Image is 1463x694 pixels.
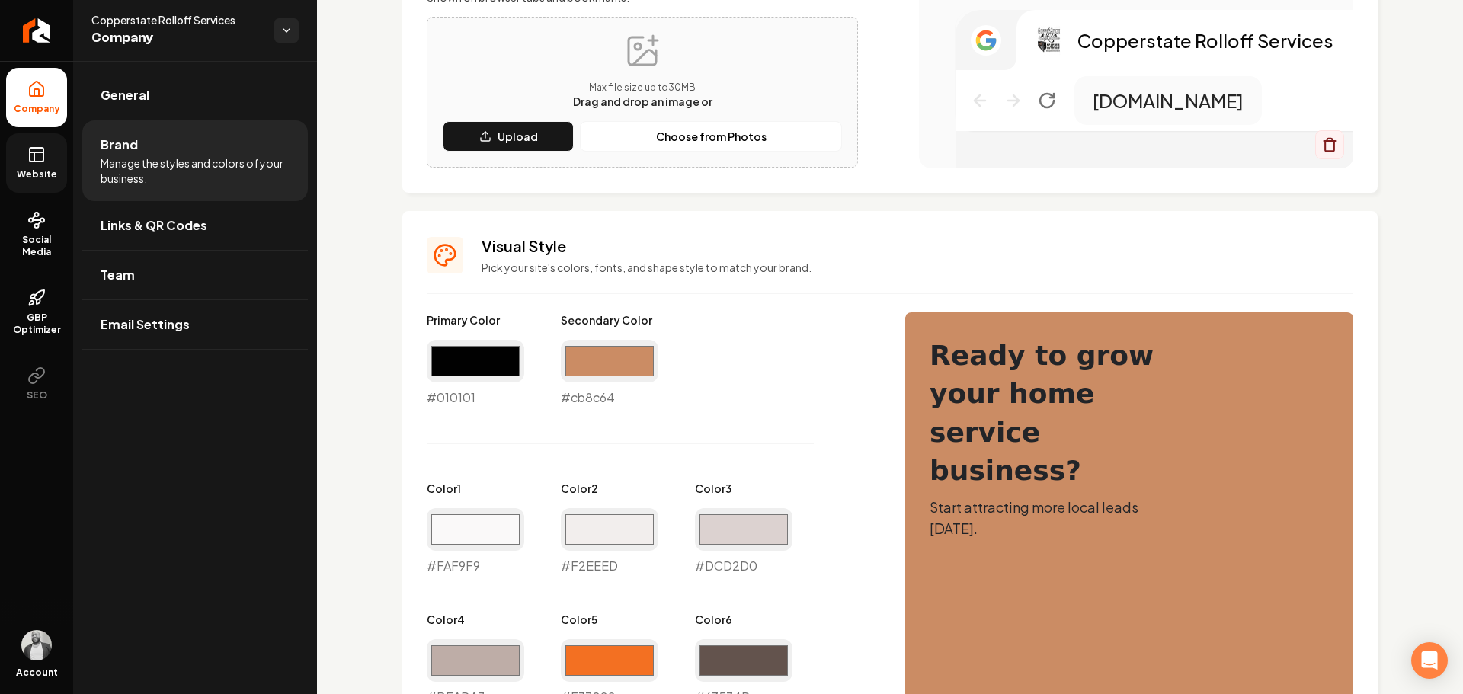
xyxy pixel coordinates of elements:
button: Upload [443,121,574,152]
div: #F2EEED [561,508,658,575]
span: Brand [101,136,138,154]
span: SEO [21,389,53,401]
p: Upload [498,129,538,144]
span: Company [8,103,66,115]
span: Manage the styles and colors of your business. [101,155,290,186]
label: Color 2 [561,481,658,496]
a: Team [82,251,308,299]
label: Color 1 [427,481,524,496]
label: Color 6 [695,612,792,627]
img: Denis Mendoza [21,630,52,660]
span: Social Media [6,234,67,258]
span: Email Settings [101,315,190,334]
label: Primary Color [427,312,524,328]
div: #DCD2D0 [695,508,792,575]
span: Team [101,266,135,284]
button: SEO [6,354,67,414]
p: Pick your site's colors, fonts, and shape style to match your brand. [482,260,1353,275]
span: Account [16,667,58,679]
span: Copperstate Rolloff Services [91,12,262,27]
div: #FAF9F9 [427,508,524,575]
img: Rebolt Logo [23,18,51,43]
p: [DOMAIN_NAME] [1093,88,1244,113]
h3: Visual Style [482,235,1353,257]
button: Open user button [21,630,52,660]
p: Copperstate Rolloff Services [1077,28,1333,53]
button: Choose from Photos [580,121,842,152]
p: Choose from Photos [656,129,767,144]
span: Website [11,168,63,181]
label: Color 3 [695,481,792,496]
span: GBP Optimizer [6,312,67,336]
div: #010101 [427,340,524,407]
p: Max file size up to 30 MB [573,82,712,94]
a: General [82,71,308,120]
label: Color 5 [561,612,658,627]
a: GBP Optimizer [6,277,67,348]
img: Logo [1035,25,1065,56]
a: Email Settings [82,300,308,349]
label: Color 4 [427,612,524,627]
span: Links & QR Codes [101,216,207,235]
a: Website [6,133,67,193]
a: Links & QR Codes [82,201,308,250]
div: #cb8c64 [561,340,658,407]
div: Open Intercom Messenger [1411,642,1448,679]
span: Drag and drop an image or [573,94,712,108]
a: Social Media [6,199,67,270]
label: Secondary Color [561,312,658,328]
span: Company [91,27,262,49]
span: General [101,86,149,104]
